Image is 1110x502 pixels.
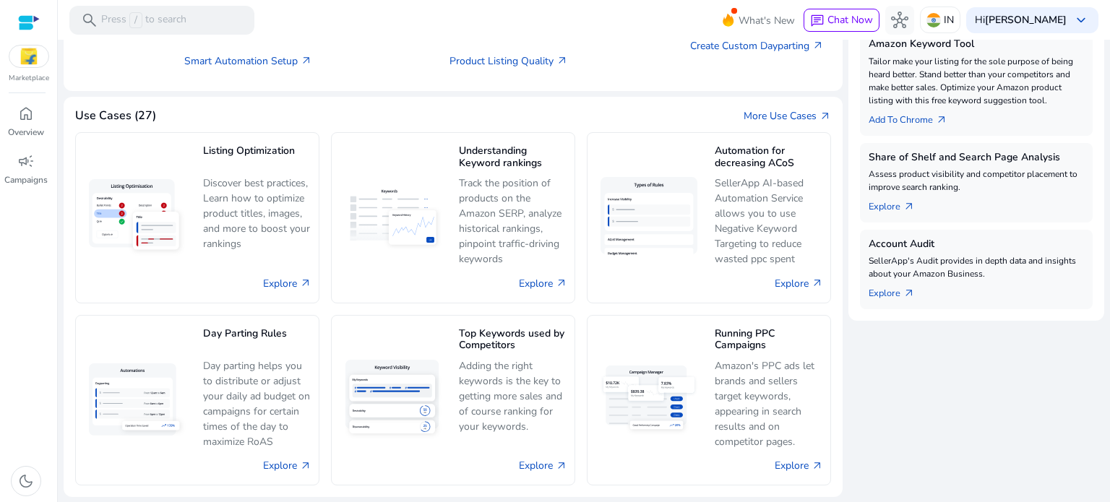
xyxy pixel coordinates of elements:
[812,460,823,472] span: arrow_outward
[300,460,311,472] span: arrow_outward
[715,328,823,353] h5: Running PPC Campaigns
[595,171,703,264] img: Automation for decreasing ACoS
[739,8,795,33] span: What's New
[203,176,311,251] p: Discover best practices, Learn how to optimize product titles, images, and more to boost your ran...
[519,458,567,473] a: Explore
[339,354,447,445] img: Top Keywords used by Competitors
[83,173,192,262] img: Listing Optimization
[810,14,825,28] span: chat
[869,254,1084,280] p: SellerApp's Audit provides in depth data and insights about your Amazon Business.
[556,277,567,289] span: arrow_outward
[775,276,823,291] a: Explore
[775,458,823,473] a: Explore
[926,13,941,27] img: in.svg
[459,358,567,434] p: Adding the right keywords is the key to getting more sales and of course ranking for your keywords.
[812,277,823,289] span: arrow_outward
[715,176,823,267] p: SellerApp AI-based Automation Service allows you to use Negative Keyword Targeting to reduce wast...
[812,40,824,51] span: arrow_outward
[804,9,879,32] button: chatChat Now
[869,194,926,214] a: Explorearrow_outward
[263,458,311,473] a: Explore
[9,46,48,67] img: flipkart.svg
[975,15,1067,25] p: Hi
[869,55,1084,107] p: Tailor make your listing for the sole purpose of being heard better. Stand better than your compe...
[339,180,447,256] img: Understanding Keyword rankings
[459,328,567,353] h5: Top Keywords used by Competitors
[17,472,35,490] span: dark_mode
[83,358,192,442] img: Day Parting Rules
[4,173,48,186] p: Campaigns
[459,145,567,170] h5: Understanding Keyword rankings
[944,7,954,33] p: IN
[869,152,1084,164] h5: Share of Shelf and Search Page Analysis
[556,460,567,472] span: arrow_outward
[903,201,915,212] span: arrow_outward
[827,13,873,27] span: Chat Now
[519,276,567,291] a: Explore
[8,126,44,139] p: Overview
[690,38,824,53] a: Create Custom Dayparting
[263,276,311,291] a: Explore
[17,105,35,122] span: home
[556,55,568,66] span: arrow_outward
[101,12,186,28] p: Press to search
[869,238,1084,251] h5: Account Audit
[903,287,915,299] span: arrow_outward
[715,358,823,449] p: Amazon's PPC ads let brands and sellers target keywords, appearing in search results and on compe...
[81,12,98,29] span: search
[869,107,959,127] a: Add To Chrome
[17,152,35,170] span: campaign
[869,38,1084,51] h5: Amazon Keyword Tool
[301,55,312,66] span: arrow_outward
[184,53,312,69] a: Smart Automation Setup
[459,176,567,267] p: Track the position of products on the Amazon SERP, analyze historical rankings, pinpoint traffic-...
[203,358,311,449] p: Day parting helps you to distribute or adjust your daily ad budget on campaigns for certain times...
[203,145,311,170] h5: Listing Optimization
[744,108,831,124] a: More Use Casesarrow_outward
[885,6,914,35] button: hub
[715,145,823,170] h5: Automation for decreasing ACoS
[819,111,831,122] span: arrow_outward
[936,114,947,126] span: arrow_outward
[869,168,1084,194] p: Assess product visibility and competitor placement to improve search ranking.
[891,12,908,29] span: hub
[985,13,1067,27] b: [PERSON_NAME]
[203,328,311,353] h5: Day Parting Rules
[449,53,568,69] a: Product Listing Quality
[9,73,49,84] p: Marketplace
[129,12,142,28] span: /
[595,360,703,441] img: Running PPC Campaigns
[300,277,311,289] span: arrow_outward
[75,109,156,123] h4: Use Cases (27)
[869,280,926,300] a: Explorearrow_outward
[1072,12,1090,29] span: keyboard_arrow_down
